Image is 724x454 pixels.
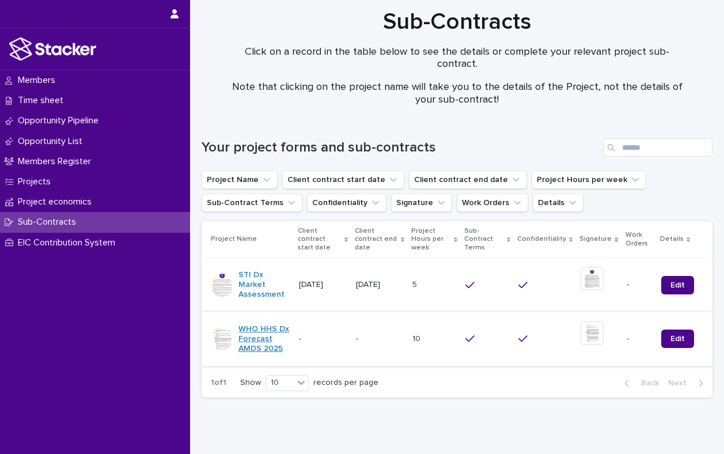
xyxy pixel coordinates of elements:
[313,378,378,388] p: records per page
[298,225,342,254] p: Client contract start date
[13,75,65,86] p: Members
[202,139,598,156] h1: Your project forms and sub-contracts
[668,379,693,387] span: Next
[457,194,528,212] button: Work Orders
[634,379,659,387] span: Back
[355,225,398,254] p: Client contract end date
[670,281,685,289] span: Edit
[661,276,694,294] a: Edit
[202,8,712,36] h1: Sub-Contracts
[13,95,73,106] p: Time sheet
[670,335,685,343] span: Edit
[202,312,712,366] tr: WHO HHS Dx Forecast AMDS 2025 --1010 -Edit
[13,196,101,207] p: Project economics
[227,81,688,106] p: Note that clicking on the project name will take you to the details of the Project, not the detai...
[202,258,712,312] tr: STI Dx Market Assessment [DATE][DATE]55 -Edit
[660,233,684,245] p: Details
[464,225,504,254] p: Sub-Contract Terms
[299,334,347,344] p: -
[227,46,688,71] p: Click on a record in the table below to see the details or complete your relevant project sub-con...
[211,233,257,245] p: Project Name
[356,280,403,290] p: [DATE]
[13,176,60,187] p: Projects
[238,324,290,353] a: WHO HHS Dx Forecast AMDS 2025
[661,330,694,348] a: Edit
[9,37,96,60] img: stacker-logo-white.png
[412,332,423,344] p: 10
[307,194,386,212] button: Confidentiality
[409,171,527,189] button: Client contract end date
[202,369,236,397] p: 1 of 1
[664,378,712,388] button: Next
[626,229,653,250] p: Work Orders
[533,194,583,212] button: Details
[13,237,124,248] p: EIC Contribution System
[412,278,419,290] p: 5
[615,378,664,388] button: Back
[13,217,85,228] p: Sub-Contracts
[13,115,108,126] p: Opportunity Pipeline
[356,334,403,344] p: -
[238,270,290,299] a: STI Dx Market Assessment
[266,377,294,389] div: 10
[627,334,652,344] p: -
[627,280,652,290] p: -
[391,194,452,212] button: Signature
[282,171,404,189] button: Client contract start date
[13,156,100,167] p: Members Register
[411,225,451,254] p: Project Hours per week
[202,194,302,212] button: Sub-Contract Terms
[517,233,566,245] p: Confidentiality
[579,233,612,245] p: Signature
[202,171,278,189] button: Project Name
[603,138,712,157] input: Search
[13,136,92,147] p: Opportunity List
[299,280,347,290] p: [DATE]
[532,171,646,189] button: Project Hours per week
[240,378,261,388] p: Show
